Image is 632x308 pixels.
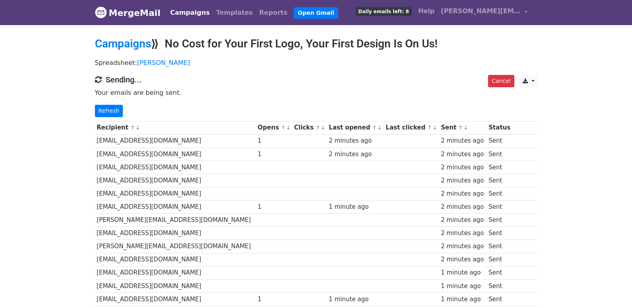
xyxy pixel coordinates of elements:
[487,292,513,306] td: Sent
[427,125,432,131] a: ↑
[441,282,485,291] div: 1 minute ago
[95,37,151,50] a: Campaigns
[258,202,290,212] div: 1
[327,121,384,134] th: Last opened
[487,214,513,227] td: Sent
[95,121,256,134] th: Recipient
[258,136,290,145] div: 1
[488,75,514,87] a: Cancel
[487,187,513,200] td: Sent
[441,176,485,185] div: 2 minutes ago
[95,75,537,84] h4: Sending...
[441,6,521,16] span: [PERSON_NAME][EMAIL_ADDRESS][DOMAIN_NAME]
[95,161,256,174] td: [EMAIL_ADDRESS][DOMAIN_NAME]
[438,3,531,22] a: [PERSON_NAME][EMAIL_ADDRESS][DOMAIN_NAME]
[281,125,285,131] a: ↑
[441,216,485,225] div: 2 minutes ago
[258,150,290,159] div: 1
[130,125,135,131] a: ↑
[487,174,513,187] td: Sent
[329,202,382,212] div: 1 minute ago
[286,125,291,131] a: ↓
[356,7,412,16] span: Daily emails left: 8
[433,125,437,131] a: ↓
[321,125,325,131] a: ↓
[441,295,485,304] div: 1 minute ago
[329,136,382,145] div: 2 minutes ago
[487,134,513,147] td: Sent
[95,105,123,117] a: Refresh
[487,253,513,266] td: Sent
[95,279,256,292] td: [EMAIL_ADDRESS][DOMAIN_NAME]
[256,5,291,21] a: Reports
[137,59,190,67] a: [PERSON_NAME]
[95,37,537,51] h2: ⟫ No Cost for Your First Logo, Your First Design Is On Us!
[352,3,415,19] a: Daily emails left: 8
[95,59,537,67] p: Spreadsheet:
[292,121,327,134] th: Clicks
[487,161,513,174] td: Sent
[329,150,382,159] div: 2 minutes ago
[95,240,256,253] td: [PERSON_NAME][EMAIL_ADDRESS][DOMAIN_NAME]
[95,4,161,21] a: MergeMail
[95,187,256,200] td: [EMAIL_ADDRESS][DOMAIN_NAME]
[95,227,256,240] td: [EMAIL_ADDRESS][DOMAIN_NAME]
[95,266,256,279] td: [EMAIL_ADDRESS][DOMAIN_NAME]
[441,136,485,145] div: 2 minutes ago
[441,163,485,172] div: 2 minutes ago
[441,202,485,212] div: 2 minutes ago
[95,134,256,147] td: [EMAIL_ADDRESS][DOMAIN_NAME]
[441,255,485,264] div: 2 minutes ago
[372,125,377,131] a: ↑
[439,121,487,134] th: Sent
[487,266,513,279] td: Sent
[487,147,513,161] td: Sent
[464,125,468,131] a: ↓
[441,242,485,251] div: 2 minutes ago
[384,121,439,134] th: Last clicked
[95,88,537,97] p: Your emails are being sent.
[329,295,382,304] div: 1 minute ago
[487,121,513,134] th: Status
[95,200,256,214] td: [EMAIL_ADDRESS][DOMAIN_NAME]
[487,240,513,253] td: Sent
[487,279,513,292] td: Sent
[441,150,485,159] div: 2 minutes ago
[441,189,485,198] div: 2 minutes ago
[95,147,256,161] td: [EMAIL_ADDRESS][DOMAIN_NAME]
[415,3,438,19] a: Help
[294,7,338,19] a: Open Gmail
[256,121,292,134] th: Opens
[213,5,256,21] a: Templates
[95,253,256,266] td: [EMAIL_ADDRESS][DOMAIN_NAME]
[487,200,513,214] td: Sent
[441,268,485,277] div: 1 minute ago
[459,125,463,131] a: ↑
[95,214,256,227] td: [PERSON_NAME][EMAIL_ADDRESS][DOMAIN_NAME]
[258,295,290,304] div: 1
[136,125,140,131] a: ↓
[487,227,513,240] td: Sent
[377,125,382,131] a: ↓
[441,229,485,238] div: 2 minutes ago
[95,174,256,187] td: [EMAIL_ADDRESS][DOMAIN_NAME]
[167,5,213,21] a: Campaigns
[316,125,320,131] a: ↑
[95,292,256,306] td: [EMAIL_ADDRESS][DOMAIN_NAME]
[95,6,107,18] img: MergeMail logo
